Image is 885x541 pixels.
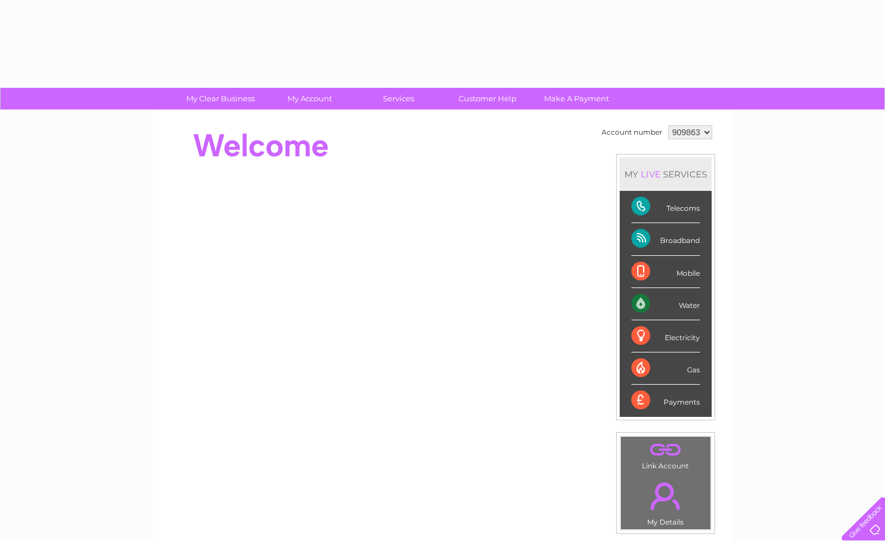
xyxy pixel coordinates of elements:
[172,88,269,109] a: My Clear Business
[261,88,358,109] a: My Account
[350,88,447,109] a: Services
[620,157,712,191] div: MY SERVICES
[631,320,700,352] div: Electricity
[631,385,700,416] div: Payments
[631,288,700,320] div: Water
[528,88,625,109] a: Make A Payment
[631,223,700,255] div: Broadband
[631,352,700,385] div: Gas
[439,88,536,109] a: Customer Help
[631,256,700,288] div: Mobile
[599,122,665,142] td: Account number
[620,436,711,473] td: Link Account
[624,475,708,516] a: .
[638,169,663,180] div: LIVE
[631,191,700,223] div: Telecoms
[620,472,711,530] td: My Details
[624,440,708,460] a: .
